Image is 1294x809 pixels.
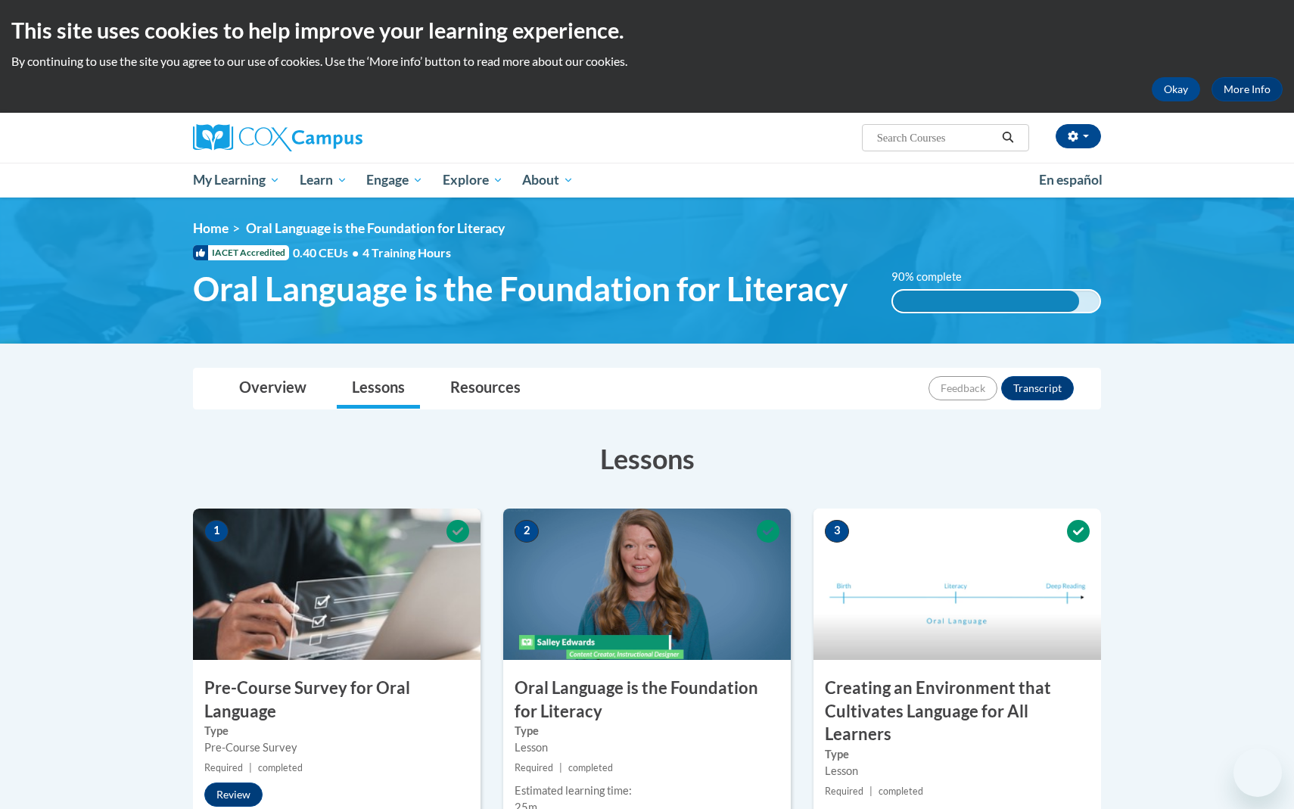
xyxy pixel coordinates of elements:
span: • [352,245,359,260]
div: Lesson [825,763,1090,779]
button: Account Settings [1056,124,1101,148]
a: More Info [1212,77,1283,101]
label: 90% complete [891,269,978,285]
span: Required [515,762,553,773]
button: Review [204,783,263,807]
h3: Lessons [193,440,1101,478]
a: Home [193,220,229,236]
span: Learn [300,171,347,189]
div: Estimated learning time: [515,783,779,799]
div: 90% complete [893,291,1079,312]
img: Course Image [193,509,481,660]
label: Type [204,723,469,739]
button: Okay [1152,77,1200,101]
span: Oral Language is the Foundation for Literacy [246,220,505,236]
span: 1 [204,520,229,543]
img: Course Image [813,509,1101,660]
span: Engage [366,171,423,189]
h2: This site uses cookies to help improve your learning experience. [11,15,1283,45]
button: Transcript [1001,376,1074,400]
span: 3 [825,520,849,543]
h3: Pre-Course Survey for Oral Language [193,677,481,723]
h3: Oral Language is the Foundation for Literacy [503,677,791,723]
a: My Learning [183,163,290,198]
span: 2 [515,520,539,543]
div: Main menu [170,163,1124,198]
span: My Learning [193,171,280,189]
span: completed [568,762,613,773]
a: About [513,163,584,198]
button: Search [997,129,1019,147]
span: | [559,762,562,773]
a: Lessons [337,369,420,409]
a: Overview [224,369,322,409]
a: En español [1029,164,1112,196]
span: Required [204,762,243,773]
input: Search Courses [876,129,997,147]
span: En español [1039,172,1103,188]
span: completed [879,786,923,797]
h3: Creating an Environment that Cultivates Language for All Learners [813,677,1101,746]
button: Feedback [929,376,997,400]
img: Course Image [503,509,791,660]
iframe: Button to launch messaging window [1233,748,1282,797]
span: | [249,762,252,773]
a: Engage [356,163,433,198]
span: 4 Training Hours [362,245,451,260]
span: Explore [443,171,503,189]
span: IACET Accredited [193,245,289,260]
a: Explore [433,163,513,198]
p: By continuing to use the site you agree to our use of cookies. Use the ‘More info’ button to read... [11,53,1283,70]
span: Required [825,786,863,797]
img: Cox Campus [193,124,362,151]
label: Type [515,723,779,739]
span: About [522,171,574,189]
div: Pre-Course Survey [204,739,469,756]
span: Oral Language is the Foundation for Literacy [193,269,848,309]
span: completed [258,762,303,773]
div: Lesson [515,739,779,756]
a: Cox Campus [193,124,481,151]
a: Resources [435,369,536,409]
span: | [869,786,873,797]
label: Type [825,746,1090,763]
a: Learn [290,163,357,198]
span: 0.40 CEUs [293,244,362,261]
